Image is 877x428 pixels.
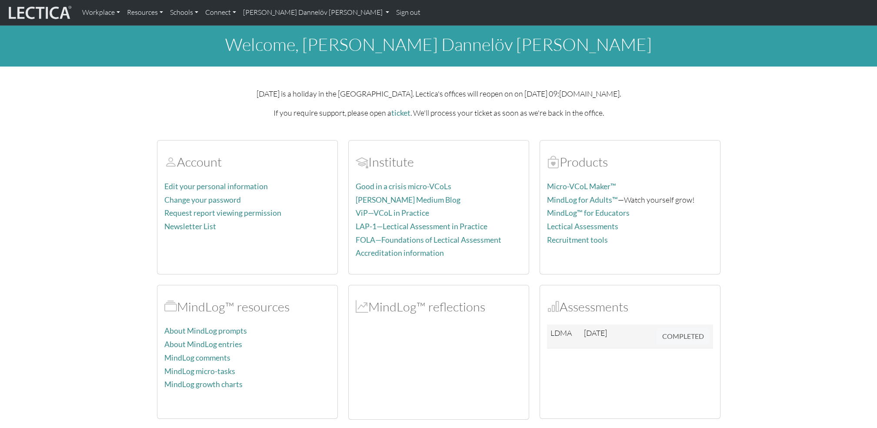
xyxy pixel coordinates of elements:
a: Connect [202,3,240,22]
a: [PERSON_NAME] Medium Blog [356,195,460,204]
a: Sign out [393,3,424,22]
a: MindLog™ for Educators [547,208,630,217]
a: MindLog comments [164,353,230,362]
h2: Assessments [547,299,713,314]
span: Assessments [547,299,560,314]
span: Account [164,154,177,170]
span: MindLog™ resources [164,299,177,314]
a: Lectical Assessments [547,222,618,231]
span: Products [547,154,560,170]
a: [PERSON_NAME] Dannelöv [PERSON_NAME] [240,3,393,22]
h2: Institute [356,154,522,170]
p: [DATE] is a holiday in the [GEOGRAPHIC_DATA]. Lectica's offices will reopen on on [DATE] 09:[DOMA... [157,87,720,100]
a: MindLog micro-tasks [164,367,235,376]
a: Micro-VCoL Maker™ [547,182,616,191]
td: LDMA [547,324,580,348]
a: Recruitment tools [547,235,608,244]
p: If you require support, please open a . We'll process your ticket as soon as we're back in the of... [157,107,720,119]
h2: Products [547,154,713,170]
a: Schools [167,3,202,22]
a: Change your password [164,195,241,204]
a: MindLog growth charts [164,380,243,389]
p: —Watch yourself grow! [547,194,713,206]
img: lecticalive [7,4,72,21]
h2: MindLog™ resources [164,299,330,314]
span: [DATE] [584,328,607,338]
a: Edit your personal information [164,182,268,191]
a: LAP-1—Lectical Assessment in Practice [356,222,487,231]
a: About MindLog entries [164,340,242,349]
span: Account [356,154,368,170]
h2: Account [164,154,330,170]
a: ticket [391,108,410,117]
a: Workplace [79,3,123,22]
h2: MindLog™ reflections [356,299,522,314]
a: Good in a crisis micro-VCoLs [356,182,451,191]
a: Newsletter List [164,222,216,231]
a: ViP—VCoL in Practice [356,208,429,217]
a: Resources [123,3,167,22]
a: MindLog for Adults™ [547,195,618,204]
a: FOLA—Foundations of Lectical Assessment [356,235,501,244]
a: Request report viewing permission [164,208,281,217]
a: About MindLog prompts [164,326,247,335]
span: MindLog [356,299,368,314]
a: Accreditation information [356,248,444,257]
